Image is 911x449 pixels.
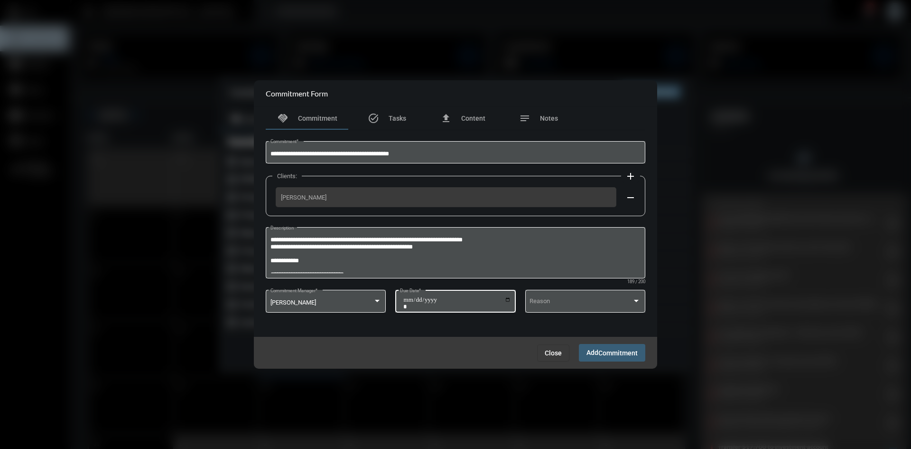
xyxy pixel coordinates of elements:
[272,172,302,180] label: Clients:
[368,113,379,124] mat-icon: task_alt
[579,344,645,362] button: AddCommitment
[625,192,636,203] mat-icon: remove
[266,89,328,98] h2: Commitment Form
[281,194,611,201] span: [PERSON_NAME]
[625,171,636,182] mat-icon: add
[537,344,569,362] button: Close
[540,115,558,122] span: Notes
[545,349,562,357] span: Close
[389,115,406,122] span: Tasks
[627,279,645,285] mat-hint: 189 / 200
[270,299,316,306] span: [PERSON_NAME]
[277,113,288,124] mat-icon: handshake
[598,349,638,357] span: Commitment
[519,113,530,124] mat-icon: notes
[586,349,638,356] span: Add
[440,113,452,124] mat-icon: file_upload
[461,115,485,122] span: Content
[298,115,337,122] span: Commitment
